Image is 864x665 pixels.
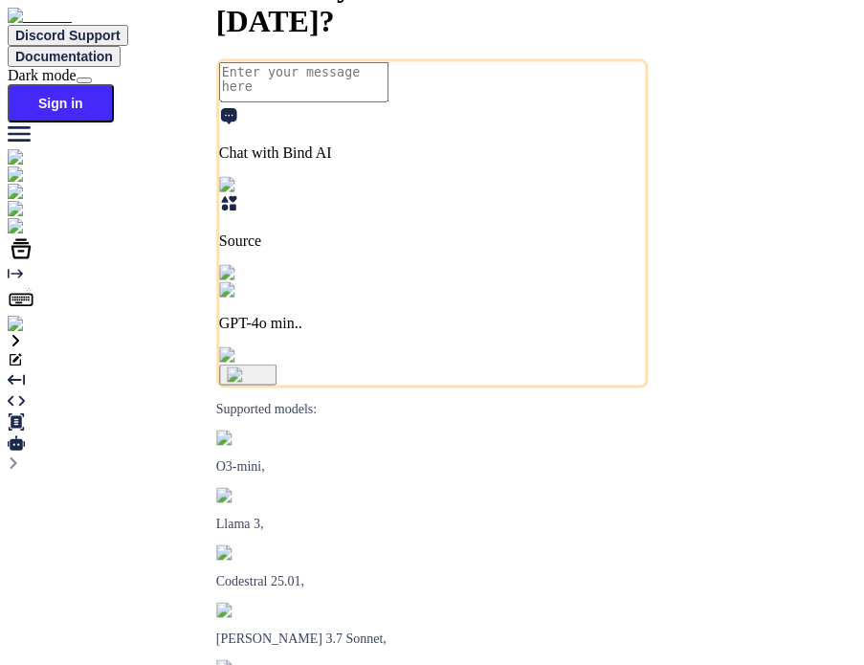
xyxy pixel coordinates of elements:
img: ai-studio [8,166,77,184]
img: signin [8,316,60,333]
img: githubLight [8,201,96,218]
p: Codestral 25.01, [216,574,649,589]
img: Pick Tools [219,177,299,194]
img: Llama2 [216,488,273,503]
img: chat [8,149,49,166]
img: GPT-4o mini [219,282,314,299]
img: claude [216,603,267,618]
p: Source [219,233,646,250]
button: Documentation [8,46,121,67]
img: Mistral-AI [216,545,289,561]
button: Sign in [8,84,114,122]
button: Discord Support [8,25,128,46]
span: Discord Support [15,28,121,43]
img: attachment [219,347,301,365]
span: Documentation [15,49,113,64]
img: darkCloudIdeIcon [8,218,134,235]
p: [PERSON_NAME] 3.7 Sonnet, [216,632,649,647]
img: GPT-4 [216,431,267,446]
p: Llama 3, [216,517,649,532]
img: icon [227,367,270,383]
p: O3-mini, [216,459,649,475]
img: chat [8,184,49,201]
span: Dark mode [8,67,77,83]
p: Supported models: [216,402,649,417]
p: Chat with Bind AI [219,144,646,162]
img: Bind AI [8,8,72,25]
img: Pick Models [219,265,311,282]
p: GPT-4o min.. [219,315,646,332]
